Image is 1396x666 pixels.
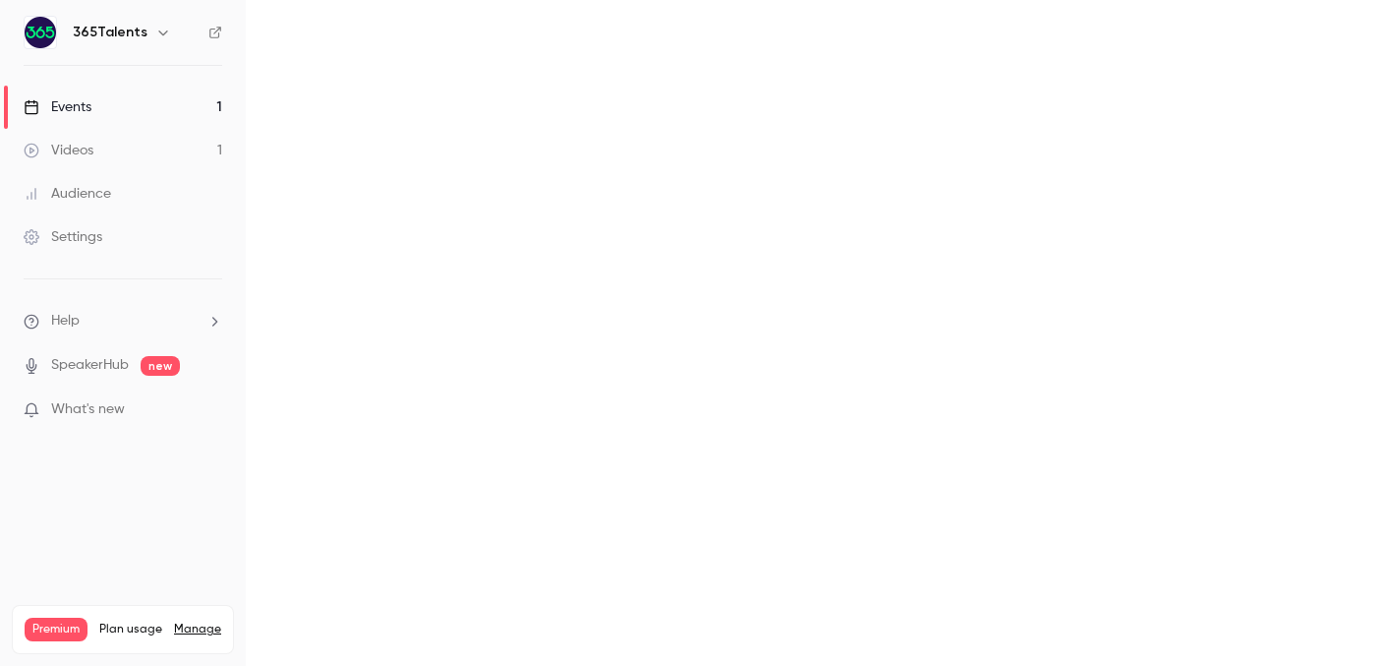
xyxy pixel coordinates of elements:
[24,141,93,160] div: Videos
[51,355,129,376] a: SpeakerHub
[24,311,222,332] li: help-dropdown-opener
[73,23,147,42] h6: 365Talents
[174,622,221,637] a: Manage
[25,17,56,48] img: 365Talents
[25,618,87,641] span: Premium
[24,227,102,247] div: Settings
[24,97,91,117] div: Events
[51,399,125,420] span: What's new
[24,184,111,204] div: Audience
[51,311,80,332] span: Help
[99,622,162,637] span: Plan usage
[141,356,180,376] span: new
